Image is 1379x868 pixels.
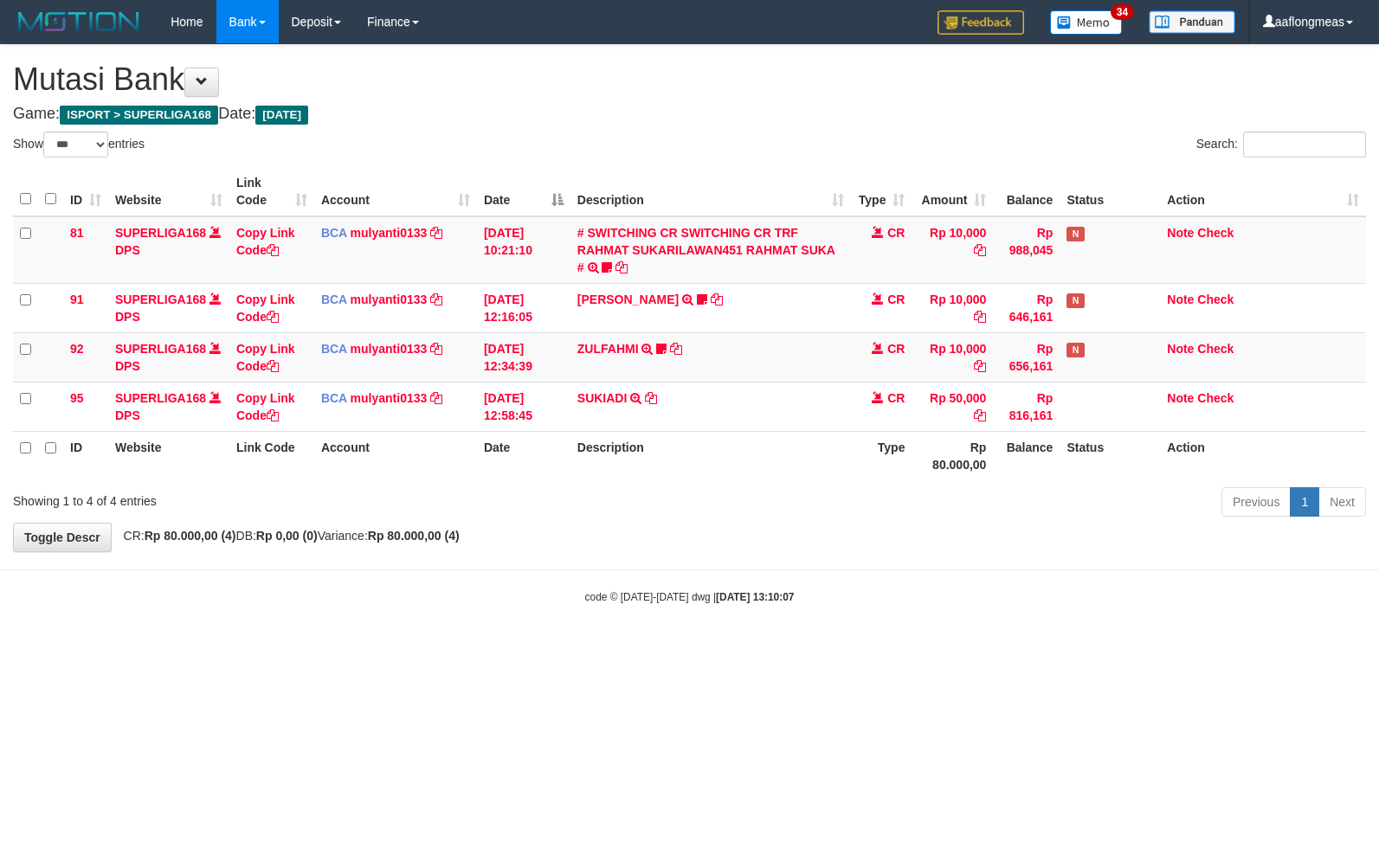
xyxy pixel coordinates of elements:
[43,132,108,158] select: Showentries
[585,591,795,603] small: code © [DATE]-[DATE] dwg |
[716,591,794,603] strong: [DATE] 13:10:07
[321,226,347,240] span: BCA
[108,167,229,216] th: Website: activate to sort column ascending
[1050,10,1123,35] img: Button%20Memo.svg
[1167,293,1194,306] a: Note
[236,293,295,324] a: Copy Link Code
[1197,391,1234,405] a: Check
[577,293,679,306] a: [PERSON_NAME]
[993,382,1060,431] td: Rp 816,161
[430,226,442,240] a: Copy mulyanti0133 to clipboard
[851,431,912,480] th: Type
[13,485,562,510] div: Showing 1 to 4 of 4 entries
[711,293,723,306] a: Copy RIYO RAHMAN to clipboard
[1318,487,1366,517] a: Next
[115,391,206,405] a: SUPERLIGA168
[321,391,347,405] span: BCA
[887,293,905,306] span: CR
[13,62,1366,97] h1: Mutasi Bank
[1167,342,1194,356] a: Note
[13,106,1366,123] h4: Game: Date:
[912,332,993,382] td: Rp 10,000
[13,132,145,158] label: Show entries
[115,226,206,240] a: SUPERLIGA168
[887,226,905,240] span: CR
[993,167,1060,216] th: Balance
[938,10,1024,35] img: Feedback.jpg
[1066,293,1084,308] span: Has Note
[1197,293,1234,306] a: Check
[577,226,835,274] a: # SWITCHING CR SWITCHING CR TRF RAHMAT SUKARILAWAN451 RAHMAT SUKA #
[974,243,986,257] a: Copy Rp 10,000 to clipboard
[1066,227,1084,241] span: Has Note
[1149,10,1235,34] img: panduan.png
[145,529,236,543] strong: Rp 80.000,00 (4)
[912,216,993,284] td: Rp 10,000
[60,106,218,125] span: ISPORT > SUPERLIGA168
[993,216,1060,284] td: Rp 988,045
[236,226,295,257] a: Copy Link Code
[108,332,229,382] td: DPS
[993,283,1060,332] td: Rp 646,161
[321,293,347,306] span: BCA
[13,523,112,552] a: Toggle Descr
[1243,132,1366,158] input: Search:
[912,431,993,480] th: Rp 80.000,00
[993,332,1060,382] td: Rp 656,161
[70,391,84,405] span: 95
[1066,343,1084,357] span: Has Note
[430,342,442,356] a: Copy mulyanti0133 to clipboard
[477,283,570,332] td: [DATE] 12:16:05
[615,260,628,274] a: Copy # SWITCHING CR SWITCHING CR TRF RAHMAT SUKARILAWAN451 RAHMAT SUKA # to clipboard
[912,382,993,431] td: Rp 50,000
[314,431,477,480] th: Account
[321,342,347,356] span: BCA
[477,332,570,382] td: [DATE] 12:34:39
[577,342,639,356] a: ZULFAHMI
[13,9,145,35] img: MOTION_logo.png
[1167,391,1194,405] a: Note
[70,342,84,356] span: 92
[351,226,428,240] a: mulyanti0133
[351,293,428,306] a: mulyanti0133
[1290,487,1319,517] a: 1
[1197,226,1234,240] a: Check
[1060,167,1160,216] th: Status
[670,342,682,356] a: Copy ZULFAHMI to clipboard
[108,431,229,480] th: Website
[108,382,229,431] td: DPS
[477,431,570,480] th: Date
[1167,226,1194,240] a: Note
[912,283,993,332] td: Rp 10,000
[912,167,993,216] th: Amount: activate to sort column ascending
[974,408,986,422] a: Copy Rp 50,000 to clipboard
[477,382,570,431] td: [DATE] 12:58:45
[115,342,206,356] a: SUPERLIGA168
[645,391,657,405] a: Copy SUKIADI to clipboard
[115,529,460,543] span: CR: DB: Variance:
[314,167,477,216] th: Account: activate to sort column ascending
[368,529,460,543] strong: Rp 80.000,00 (4)
[577,391,628,405] a: SUKIADI
[1160,167,1366,216] th: Action: activate to sort column ascending
[108,216,229,284] td: DPS
[1060,431,1160,480] th: Status
[1221,487,1291,517] a: Previous
[887,342,905,356] span: CR
[108,283,229,332] td: DPS
[256,529,318,543] strong: Rp 0,00 (0)
[1196,132,1366,158] label: Search:
[570,431,852,480] th: Description
[887,391,905,405] span: CR
[115,293,206,306] a: SUPERLIGA168
[974,359,986,373] a: Copy Rp 10,000 to clipboard
[1197,342,1234,356] a: Check
[351,342,428,356] a: mulyanti0133
[229,167,314,216] th: Link Code: activate to sort column ascending
[236,391,295,422] a: Copy Link Code
[430,293,442,306] a: Copy mulyanti0133 to clipboard
[974,310,986,324] a: Copy Rp 10,000 to clipboard
[236,342,295,373] a: Copy Link Code
[351,391,428,405] a: mulyanti0133
[63,167,108,216] th: ID: activate to sort column ascending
